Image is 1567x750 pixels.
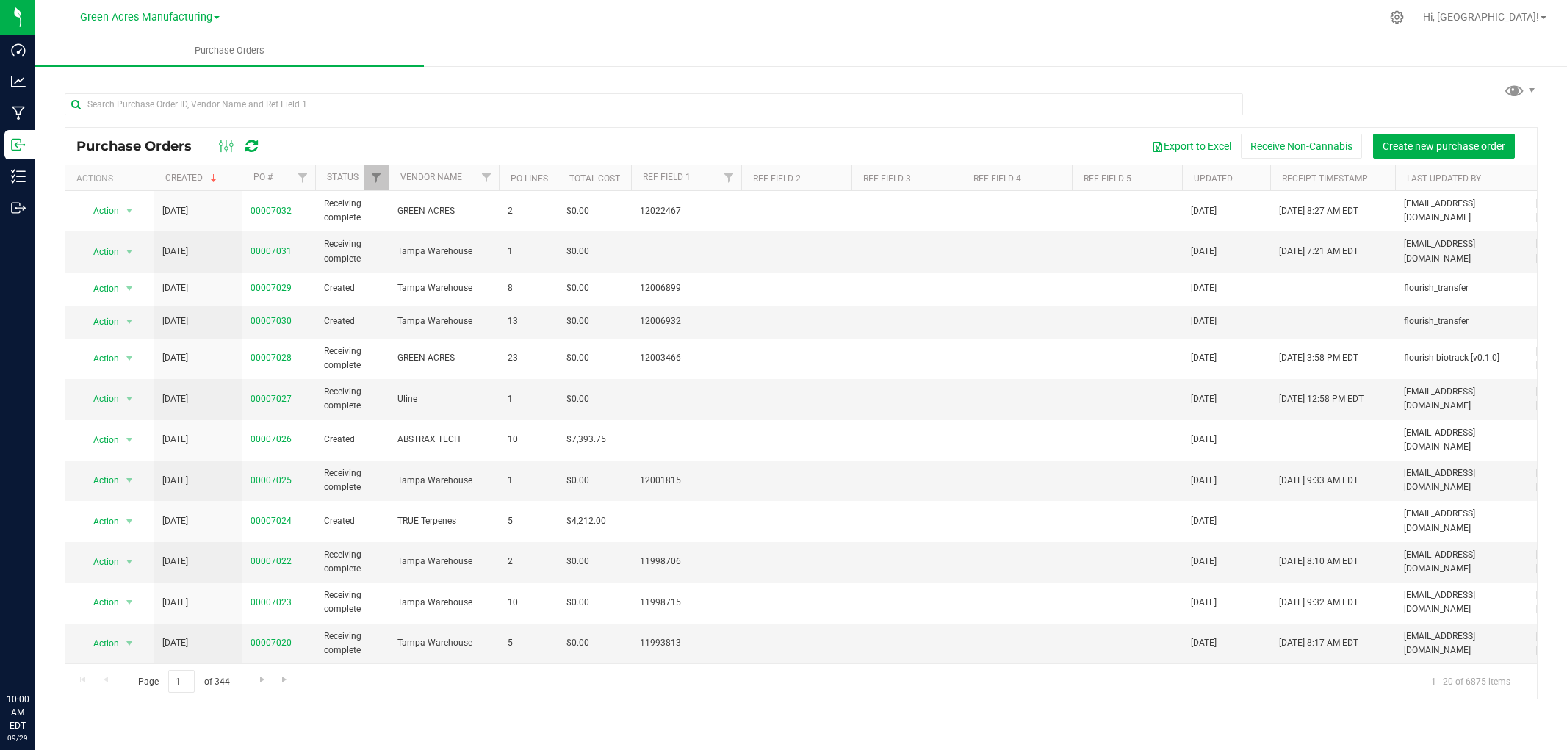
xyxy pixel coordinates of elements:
span: Action [80,201,120,221]
span: Receiving complete [324,588,380,616]
span: [DATE] [162,204,188,218]
a: 00007029 [251,283,292,293]
span: Receiving complete [324,630,380,657]
span: $0.00 [566,636,589,650]
iframe: Resource center [15,632,59,677]
span: 12022467 [640,204,732,218]
span: [DATE] 3:58 PM EDT [1279,351,1358,365]
span: 1 - 20 of 6875 items [1419,670,1522,692]
span: Created [324,514,380,528]
span: Tampa Warehouse [397,314,490,328]
span: select [120,592,139,613]
span: Action [80,348,120,369]
span: 5 [508,636,549,650]
span: Uline [397,392,490,406]
a: Go to the next page [251,670,273,690]
span: Create new purchase order [1383,140,1505,152]
span: Page of 344 [126,670,242,693]
a: Go to the last page [275,670,296,690]
span: [EMAIL_ADDRESS][DOMAIN_NAME] [1404,630,1519,657]
span: [EMAIL_ADDRESS][DOMAIN_NAME] [1404,466,1519,494]
a: Receipt Timestamp [1282,173,1368,184]
span: 1 [508,392,549,406]
span: Receiving complete [324,345,380,372]
span: [DATE] 8:27 AM EDT [1279,204,1358,218]
a: 00007028 [251,353,292,363]
span: select [120,201,139,221]
span: [DATE] 9:33 AM EDT [1279,474,1358,488]
a: PO Lines [511,173,548,184]
span: $0.00 [566,474,589,488]
span: [EMAIL_ADDRESS][DOMAIN_NAME] [1404,197,1519,225]
span: Receiving complete [324,197,380,225]
span: 11998706 [640,555,732,569]
span: select [120,278,139,299]
span: [DATE] [162,245,188,259]
span: Action [80,311,120,332]
div: Manage settings [1388,10,1406,24]
span: [DATE] 9:32 AM EDT [1279,596,1358,610]
span: 2 [508,204,549,218]
span: [DATE] [1191,636,1217,650]
span: $4,212.00 [566,514,606,528]
span: Action [80,552,120,572]
span: $0.00 [566,245,589,259]
span: Action [80,592,120,613]
div: Actions [76,173,148,184]
span: [DATE] [162,555,188,569]
span: [DATE] 12:58 PM EDT [1279,392,1364,406]
span: [DATE] [162,392,188,406]
span: 12006899 [640,281,732,295]
span: 1 [508,245,549,259]
inline-svg: Inventory [11,169,26,184]
a: 00007027 [251,394,292,404]
span: Action [80,278,120,299]
span: 12001815 [640,474,732,488]
span: ABSTRAX TECH [397,433,490,447]
input: Search Purchase Order ID, Vendor Name and Ref Field 1 [65,93,1243,115]
span: GREEN ACRES [397,351,490,365]
span: Action [80,470,120,491]
a: Status [327,172,359,182]
a: Purchase Orders [35,35,424,66]
span: Receiving complete [324,466,380,494]
a: Filter [291,165,315,190]
span: [EMAIL_ADDRESS][DOMAIN_NAME] [1404,507,1519,535]
a: 00007032 [251,206,292,216]
span: [DATE] [1191,351,1217,365]
span: [DATE] [162,433,188,447]
a: Filter [475,165,499,190]
span: 12003466 [640,351,732,365]
span: Tampa Warehouse [397,596,490,610]
span: Receiving complete [324,237,380,265]
span: [DATE] [1191,204,1217,218]
a: Vendor Name [400,172,462,182]
span: 10 [508,433,549,447]
span: [DATE] [1191,474,1217,488]
span: Tampa Warehouse [397,555,490,569]
span: select [120,311,139,332]
inline-svg: Analytics [11,74,26,89]
span: $0.00 [566,555,589,569]
span: select [120,552,139,572]
a: Updated [1194,173,1233,184]
span: [DATE] [1191,281,1217,295]
inline-svg: Inbound [11,137,26,152]
span: [EMAIL_ADDRESS][DOMAIN_NAME] [1404,548,1519,576]
span: [DATE] [162,636,188,650]
span: [DATE] [1191,596,1217,610]
span: $0.00 [566,351,589,365]
inline-svg: Manufacturing [11,106,26,120]
span: Tampa Warehouse [397,474,490,488]
span: $0.00 [566,596,589,610]
span: select [120,348,139,369]
span: Created [324,281,380,295]
span: Action [80,242,120,262]
span: 13 [508,314,549,328]
a: Ref Field 5 [1084,173,1131,184]
span: 1 [508,474,549,488]
a: Ref Field 3 [863,173,911,184]
a: Filter [364,165,389,190]
span: [DATE] [1191,392,1217,406]
a: Total Cost [569,173,620,184]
